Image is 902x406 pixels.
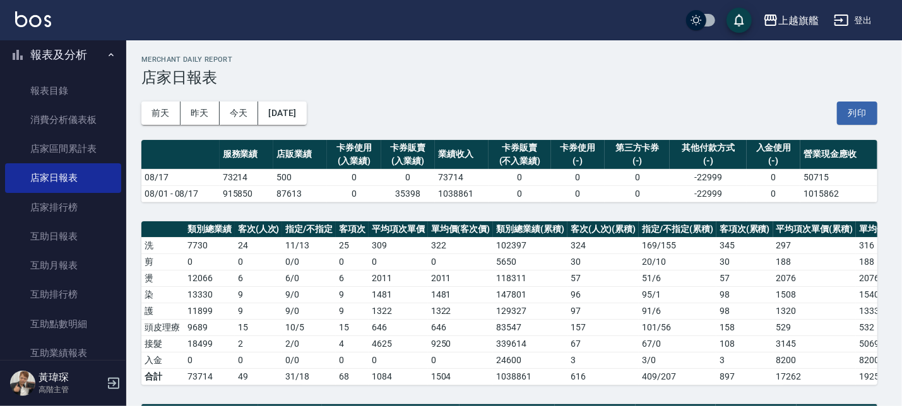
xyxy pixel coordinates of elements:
[605,169,670,185] td: 0
[639,237,716,253] td: 169 / 155
[639,253,716,270] td: 20 / 10
[773,221,857,238] th: 平均項次單價(累積)
[282,368,336,385] td: 31/18
[608,154,667,168] div: (-)
[608,141,667,154] div: 第三方卡券
[235,221,283,238] th: 客次(人次)
[773,352,857,368] td: 8200
[747,185,800,202] td: 0
[567,221,639,238] th: 客次(人次)(累積)
[800,169,877,185] td: 50715
[369,253,428,270] td: 0
[670,169,747,185] td: -22999
[639,303,716,319] td: 91 / 6
[773,335,857,352] td: 3145
[282,319,336,335] td: 10 / 5
[282,335,336,352] td: 2 / 0
[493,237,567,253] td: 102397
[336,368,369,385] td: 68
[330,141,377,154] div: 卡券使用
[141,270,184,286] td: 燙
[492,141,547,154] div: 卡券販賣
[493,352,567,368] td: 24600
[778,13,819,28] div: 上越旗艦
[493,253,567,270] td: 5650
[5,251,121,280] a: 互助月報表
[141,69,877,86] h3: 店家日報表
[716,286,773,303] td: 98
[141,368,184,385] td: 合計
[39,371,103,384] h5: 黃瑋琛
[773,303,857,319] td: 1320
[773,253,857,270] td: 188
[336,237,369,253] td: 25
[673,154,744,168] div: (-)
[336,352,369,368] td: 0
[493,221,567,238] th: 類別總業績(累積)
[567,286,639,303] td: 96
[39,384,103,395] p: 高階主管
[773,319,857,335] td: 529
[428,253,494,270] td: 0
[282,253,336,270] td: 0 / 0
[551,169,605,185] td: 0
[184,221,235,238] th: 類別總業績
[750,141,797,154] div: 入金使用
[670,185,747,202] td: -22999
[428,319,494,335] td: 646
[369,303,428,319] td: 1322
[5,193,121,222] a: 店家排行榜
[384,141,432,154] div: 卡券販賣
[258,101,306,125] button: [DATE]
[220,185,273,202] td: 915850
[15,11,51,27] img: Logo
[716,352,773,368] td: 3
[639,352,716,368] td: 3 / 0
[747,169,800,185] td: 0
[567,253,639,270] td: 30
[220,140,273,170] th: 服務業績
[639,319,716,335] td: 101 / 56
[639,221,716,238] th: 指定/不指定(累積)
[5,280,121,309] a: 互助排行榜
[381,169,435,185] td: 0
[773,286,857,303] td: 1508
[716,221,773,238] th: 客項次(累積)
[716,237,773,253] td: 345
[141,286,184,303] td: 染
[220,169,273,185] td: 73214
[639,270,716,286] td: 51 / 6
[336,253,369,270] td: 0
[369,286,428,303] td: 1481
[5,163,121,192] a: 店家日報表
[369,335,428,352] td: 4625
[428,286,494,303] td: 1481
[273,185,327,202] td: 87613
[141,169,220,185] td: 08/17
[141,253,184,270] td: 剪
[489,169,550,185] td: 0
[141,335,184,352] td: 接髮
[282,270,336,286] td: 6 / 0
[369,221,428,238] th: 平均項次單價
[235,237,283,253] td: 24
[184,352,235,368] td: 0
[5,310,121,339] a: 互助點數明細
[492,154,547,168] div: (不入業績)
[336,221,369,238] th: 客項次
[551,185,605,202] td: 0
[554,141,602,154] div: 卡券使用
[5,339,121,368] a: 互助業績報表
[330,154,377,168] div: (入業績)
[800,140,877,170] th: 營業現金應收
[716,368,773,385] td: 897
[829,9,877,32] button: 登出
[773,368,857,385] td: 17262
[141,185,220,202] td: 08/01 - 08/17
[800,185,877,202] td: 1015862
[381,185,435,202] td: 35398
[567,303,639,319] td: 97
[716,253,773,270] td: 30
[567,237,639,253] td: 324
[493,319,567,335] td: 83547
